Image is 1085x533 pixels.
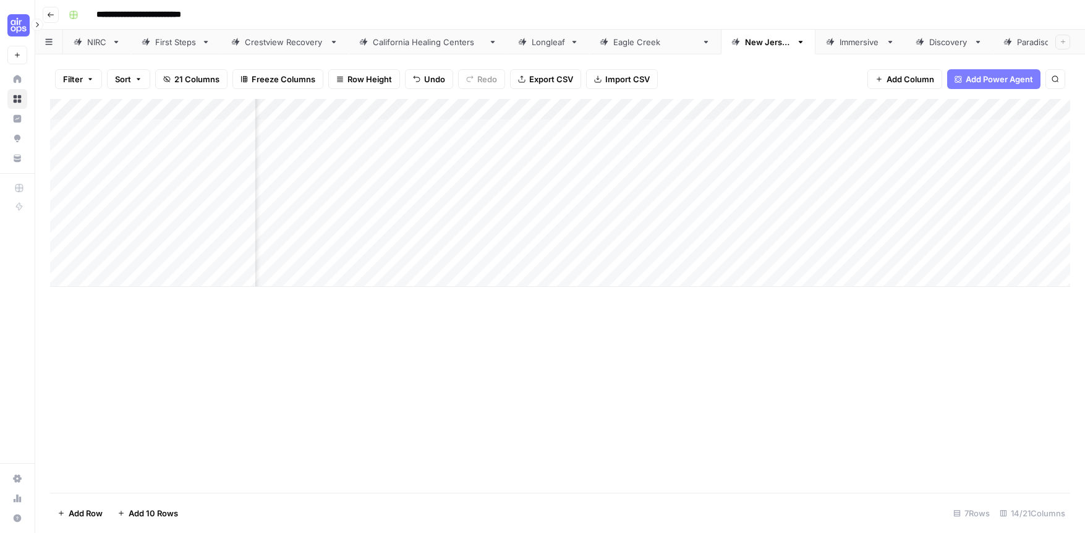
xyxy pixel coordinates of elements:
[7,469,27,488] a: Settings
[373,36,483,48] div: [US_STATE] Healing Centers
[7,508,27,528] button: Help + Support
[7,129,27,148] a: Opportunities
[107,69,150,89] button: Sort
[424,73,445,85] span: Undo
[174,73,219,85] span: 21 Columns
[131,30,221,54] a: First Steps
[110,503,185,523] button: Add 10 Rows
[887,73,934,85] span: Add Column
[529,73,573,85] span: Export CSV
[245,36,325,48] div: Crestview Recovery
[995,503,1070,523] div: 14/21 Columns
[155,36,197,48] div: First Steps
[347,73,392,85] span: Row Height
[867,69,942,89] button: Add Column
[508,30,589,54] a: Longleaf
[7,14,30,36] img: Cohort 4 Logo
[7,109,27,129] a: Insights
[7,10,27,41] button: Workspace: Cohort 4
[532,36,565,48] div: Longleaf
[947,69,1040,89] button: Add Power Agent
[905,30,993,54] a: Discovery
[477,73,497,85] span: Redo
[589,30,721,54] a: [GEOGRAPHIC_DATA]
[7,148,27,168] a: Your Data
[745,36,791,48] div: [US_STATE]
[87,36,107,48] div: NIRC
[815,30,905,54] a: Immersive
[929,36,969,48] div: Discovery
[7,69,27,89] a: Home
[232,69,323,89] button: Freeze Columns
[221,30,349,54] a: Crestview Recovery
[63,73,83,85] span: Filter
[405,69,453,89] button: Undo
[115,73,131,85] span: Sort
[63,30,131,54] a: NIRC
[129,507,178,519] span: Add 10 Rows
[840,36,881,48] div: Immersive
[1017,36,1050,48] div: Paradiso
[7,488,27,508] a: Usage
[7,89,27,109] a: Browse
[155,69,228,89] button: 21 Columns
[328,69,400,89] button: Row Height
[613,36,697,48] div: [GEOGRAPHIC_DATA]
[252,73,315,85] span: Freeze Columns
[721,30,815,54] a: [US_STATE]
[55,69,102,89] button: Filter
[605,73,650,85] span: Import CSV
[586,69,658,89] button: Import CSV
[510,69,581,89] button: Export CSV
[458,69,505,89] button: Redo
[349,30,508,54] a: [US_STATE] Healing Centers
[993,30,1074,54] a: Paradiso
[69,507,103,519] span: Add Row
[50,503,110,523] button: Add Row
[948,503,995,523] div: 7 Rows
[966,73,1033,85] span: Add Power Agent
